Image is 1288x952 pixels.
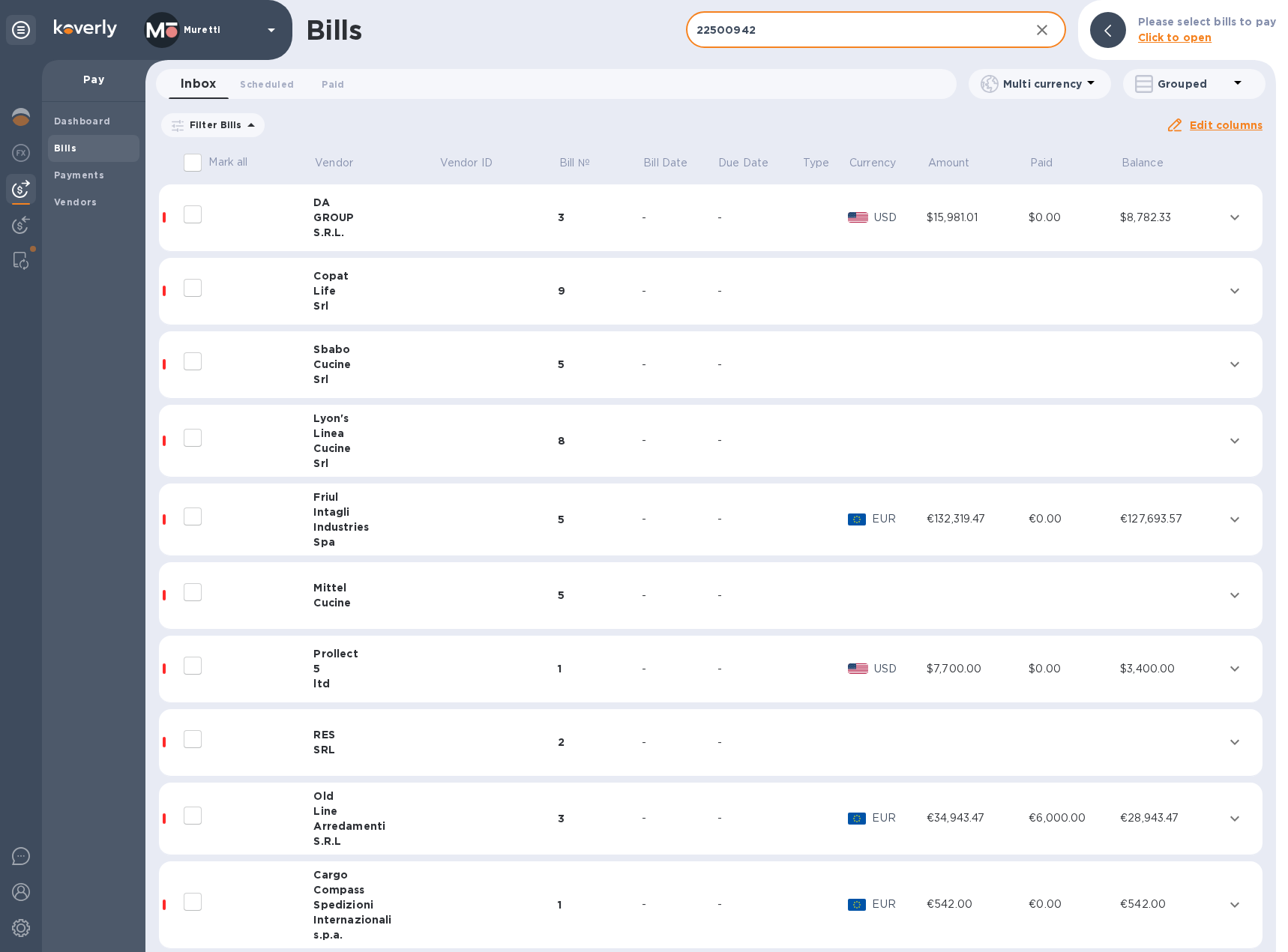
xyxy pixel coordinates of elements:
[313,727,439,742] div: RES
[874,210,927,226] p: USD
[315,155,353,171] p: Vendor
[1190,119,1263,131] u: Edit columns
[558,735,642,750] div: 2
[313,819,439,834] div: Arredamenti
[306,14,361,46] h1: Bills
[184,118,242,131] p: Filter Bills
[322,76,344,92] span: Paid
[642,283,717,299] div: -
[313,489,439,504] div: Friul
[1224,894,1246,916] button: expand row
[642,661,717,677] div: -
[717,357,802,373] div: -
[313,661,439,676] div: 5
[717,810,802,826] div: -
[803,155,830,171] span: Type
[313,372,439,387] div: Srl
[313,268,439,283] div: Copat
[927,897,1029,912] div: €542.00
[1138,16,1276,28] b: Please select bills to pay
[1138,31,1212,43] b: Click to open
[872,511,927,527] p: EUR
[54,196,97,208] b: Vendors
[928,155,970,171] p: Amount
[313,789,439,804] div: Old
[12,144,30,162] img: Foreign exchange
[718,155,768,171] span: Due Date
[927,511,1029,527] div: €132,319.47
[184,25,259,35] p: Muretti
[1120,661,1222,677] div: $3,400.00
[1122,155,1164,171] p: Balance
[313,882,439,897] div: Compass
[313,927,439,942] div: s.p.a.
[717,433,802,448] div: -
[642,433,717,448] div: -
[717,283,802,299] div: -
[313,897,439,912] div: Spedizioni
[642,210,717,226] div: -
[313,676,439,691] div: ltd
[558,661,642,676] div: 1
[872,810,927,826] p: EUR
[313,867,439,882] div: Cargo
[54,72,133,87] p: Pay
[313,646,439,661] div: Prollect
[1224,731,1246,753] button: expand row
[313,411,439,426] div: Lyon's
[313,534,439,549] div: Spa
[313,298,439,313] div: Srl
[559,155,590,171] p: Bill №
[440,155,512,171] span: Vendor ID
[1120,511,1222,527] div: €127,693.57
[1224,584,1246,606] button: expand row
[313,804,439,819] div: Line
[313,195,439,210] div: DA
[313,912,439,927] div: Internazionali
[54,19,117,37] img: Logo
[1120,897,1222,912] div: €542.00
[558,811,642,826] div: 3
[717,210,802,226] div: -
[1030,155,1053,171] p: Paid
[315,155,373,171] span: Vendor
[848,212,868,223] img: USD
[313,426,439,441] div: Linea
[558,897,642,912] div: 1
[642,810,717,826] div: -
[313,595,439,610] div: Cucine
[313,834,439,849] div: S.R.L
[1003,76,1082,91] p: Multi currency
[643,155,687,171] p: Bill Date
[717,661,802,677] div: -
[313,225,439,240] div: S.R.L.
[313,342,439,357] div: Sbabo
[1120,810,1222,826] div: €28,943.47
[313,519,439,534] div: Industries
[1029,511,1120,527] div: €0.00
[642,588,717,603] div: -
[313,456,439,471] div: Srl
[558,210,642,225] div: 3
[642,735,717,750] div: -
[313,580,439,595] div: Mittel
[849,155,896,171] p: Currency
[1029,810,1120,826] div: €6,000.00
[927,661,1029,677] div: $7,700.00
[313,357,439,372] div: Cucine
[1029,210,1120,226] div: $0.00
[717,735,802,750] div: -
[642,357,717,373] div: -
[1029,897,1120,912] div: €0.00
[1122,155,1183,171] span: Balance
[559,155,610,171] span: Bill №
[54,115,111,127] b: Dashboard
[558,512,642,527] div: 5
[717,588,802,603] div: -
[181,73,216,94] span: Inbox
[240,76,294,92] span: Scheduled
[874,661,927,677] p: USD
[927,810,1029,826] div: €34,943.47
